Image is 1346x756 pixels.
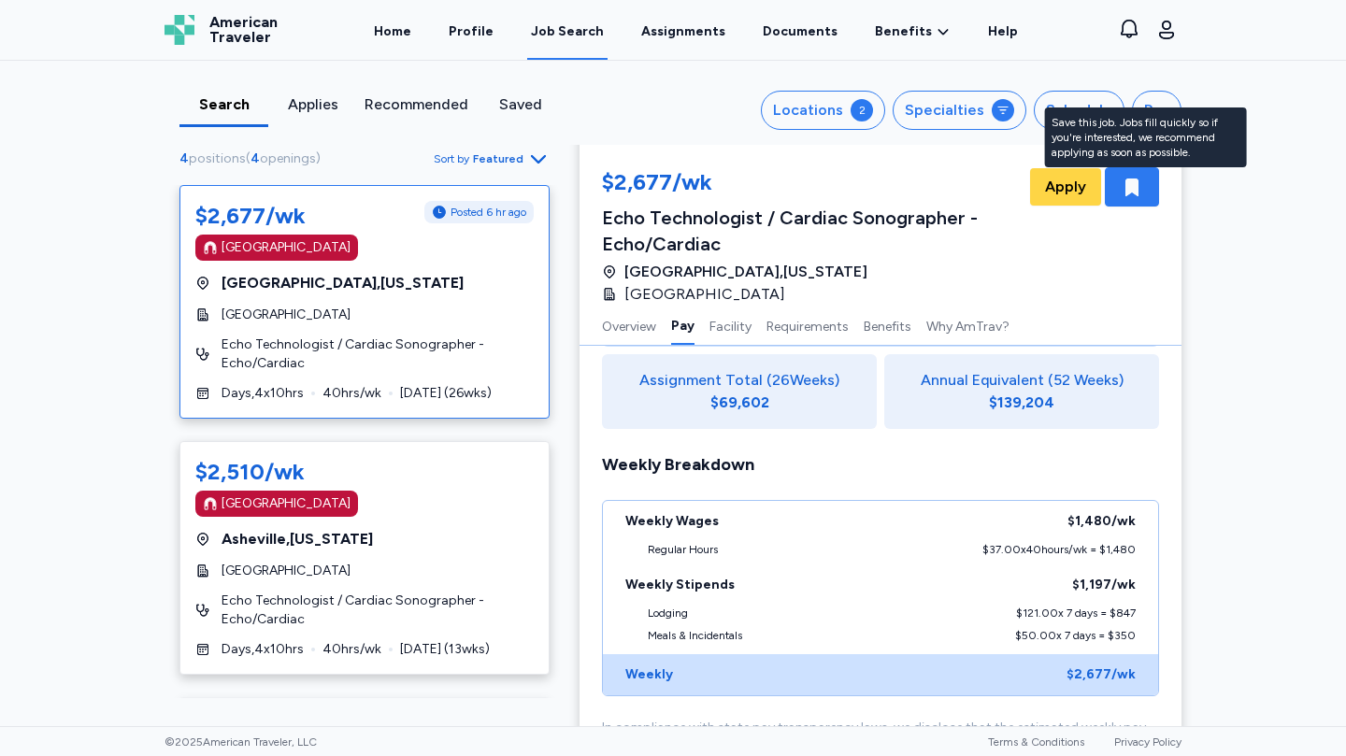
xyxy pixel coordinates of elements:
button: Overview [602,306,656,345]
span: Days , 4 x 10 hrs [222,640,304,659]
span: Posted 6 hr ago [451,205,526,220]
button: Specialties [893,91,1026,130]
button: Benefits [864,306,911,345]
button: Apply [1030,168,1101,206]
div: Recommended [365,93,468,116]
span: Echo Technologist / Cardiac Sonographer - Echo/Cardiac [222,592,534,629]
button: Pay [671,306,694,345]
div: $121.00 x 7 days = $847 [1016,606,1136,620]
div: $2,677 /wk [1067,665,1136,684]
div: Pay [1144,99,1169,121]
div: $37.00 x 40 hours/wk = $1,480 [982,542,1136,557]
span: Echo Technologist / Cardiac Sonographer - Echo/Cardiac [222,335,534,373]
div: $1,480 /wk [1067,512,1136,531]
span: ( 26 Weeks) [766,369,839,392]
button: Facility [709,306,752,345]
span: [DATE] ( 26 wks) [400,384,492,403]
div: Meals & Incidentals [648,628,742,643]
div: Weekly Stipends [625,576,735,594]
div: $139,204 [989,392,1054,414]
div: Locations [773,99,843,121]
div: Saved [483,93,557,116]
div: $2,677/wk [602,167,1026,201]
span: [GEOGRAPHIC_DATA] , [US_STATE] [624,261,867,283]
div: Weekly Wages [625,512,719,531]
span: Annual Equivalent [921,369,1044,392]
span: openings [260,150,316,166]
div: $69,602 [710,392,769,414]
button: Locations2 [761,91,885,130]
a: Job Search [527,2,608,60]
div: Schedule [1046,99,1112,121]
div: Save this job. Jobs fill quickly so if you're interested, we recommend applying as soon as possible. [1052,115,1239,160]
a: Benefits [875,22,951,41]
span: American Traveler [209,15,278,45]
span: 4 [179,150,189,166]
span: Featured [473,151,523,166]
span: 40 hrs/wk [322,384,381,403]
button: Sort byFeatured [434,148,550,170]
div: $2,677/wk [195,201,306,231]
div: [GEOGRAPHIC_DATA] [222,238,351,257]
span: (52 Weeks) [1048,369,1124,392]
span: [GEOGRAPHIC_DATA] [222,306,351,324]
a: Privacy Policy [1114,735,1181,749]
button: Schedule [1034,91,1124,130]
span: Sort by [434,151,469,166]
span: Benefits [875,22,932,41]
div: ( ) [179,150,328,168]
div: Applies [276,93,350,116]
span: Apply [1045,176,1086,198]
span: [GEOGRAPHIC_DATA] [624,283,785,306]
button: Requirements [766,306,849,345]
div: 2 [851,99,873,121]
div: Regular Hours [648,542,718,557]
div: Echo Technologist / Cardiac Sonographer - Echo/Cardiac [602,205,1026,257]
div: $50.00 x 7 days = $350 [1015,628,1136,643]
img: Logo [165,15,194,45]
div: Weekly [625,665,673,684]
div: [GEOGRAPHIC_DATA] [222,494,351,513]
span: Asheville , [US_STATE] [222,528,373,550]
div: $1,197 /wk [1072,576,1136,594]
a: Terms & Conditions [988,735,1084,749]
span: [GEOGRAPHIC_DATA] , [US_STATE] [222,272,464,294]
div: $2,510/wk [195,457,305,487]
div: Lodging [648,606,688,620]
div: Weekly Breakdown [602,451,1159,478]
span: [GEOGRAPHIC_DATA] [222,562,351,580]
div: Specialties [905,99,984,121]
button: Pay [1132,91,1181,130]
span: Days , 4 x 10 hrs [222,384,304,403]
button: Why AmTrav? [926,306,1009,345]
span: positions [189,150,246,166]
span: 4 [251,150,260,166]
span: [DATE] ( 13 wks) [400,640,490,659]
div: Job Search [531,22,604,41]
span: © 2025 American Traveler, LLC [165,735,317,749]
div: Search [187,93,261,116]
span: 40 hrs/wk [322,640,381,659]
span: Assignment Total [639,369,763,392]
